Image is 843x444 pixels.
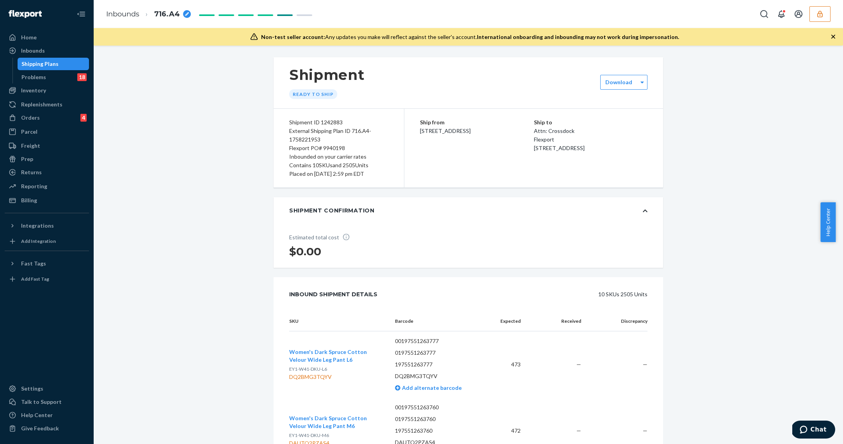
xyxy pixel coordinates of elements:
[420,127,471,134] span: [STREET_ADDRESS]
[820,202,836,242] span: Help Center
[774,6,789,22] button: Open notifications
[106,10,139,18] a: Inbounds
[5,257,89,270] button: Fast Tags
[5,273,89,285] a: Add Fast Tag
[5,422,89,435] button: Give Feedback
[534,145,585,151] span: [STREET_ADDRESS]
[154,9,180,19] span: 716.A4
[289,415,367,429] span: Women's Dark Spruce Cotton Velour Wide Leg Pant M6
[5,166,89,179] a: Returns
[792,421,835,440] iframe: Opens a widget where you can chat to one of our agents
[5,126,89,138] a: Parcel
[289,207,375,214] div: Shipment Confirmation
[289,373,382,381] div: DQ2BMG3TQYV
[534,127,648,135] p: Attn: Crossdock
[395,403,482,411] p: 00197551263760
[289,118,388,127] div: Shipment ID 1242883
[21,260,46,267] div: Fast Tags
[289,348,367,363] span: Women's Dark Spruce Cotton Velour Wide Leg Pant L6
[289,67,365,83] h1: Shipment
[21,47,45,55] div: Inbounds
[18,71,89,83] a: Problems18
[5,140,89,152] a: Freight
[21,142,40,150] div: Freight
[5,180,89,193] a: Reporting
[21,60,59,68] div: Shipping Plans
[289,152,388,161] div: Inbounded on your carrier rates
[395,349,482,357] p: 0197551263777
[488,331,527,398] td: 473
[5,235,89,248] a: Add Integration
[605,78,632,86] label: Download
[289,144,388,152] div: Flexport PO# 9940198
[100,3,197,26] ol: breadcrumbs
[395,287,647,302] div: 10 SKUs 2505 Units
[395,384,462,391] a: Add alternate barcode
[576,361,581,368] span: —
[80,114,87,122] div: 4
[395,337,482,345] p: 00197551263777
[5,219,89,232] button: Integrations
[389,311,488,331] th: Barcode
[21,114,40,122] div: Orders
[587,311,647,331] th: Discrepancy
[791,6,806,22] button: Open account menu
[289,244,356,258] h1: $0.00
[289,287,377,302] div: Inbound Shipment Details
[21,155,33,163] div: Prep
[5,409,89,421] a: Help Center
[289,311,389,331] th: SKU
[289,432,329,438] span: EY1-W41-DKU-M6
[5,153,89,165] a: Prep
[21,196,37,204] div: Billing
[395,372,482,380] p: DQ2BMG3TQYV
[21,73,46,81] div: Problems
[5,382,89,395] a: Settings
[21,128,37,136] div: Parcel
[9,10,42,18] img: Flexport logo
[534,118,648,127] p: Ship to
[289,170,388,178] div: Placed on [DATE] 2:59 pm EDT
[21,87,46,94] div: Inventory
[5,396,89,408] button: Talk to Support
[400,384,462,391] span: Add alternate barcode
[289,89,337,99] div: Ready to ship
[643,361,647,368] span: —
[756,6,772,22] button: Open Search Box
[477,34,679,40] span: International onboarding and inbounding may not work during impersonation.
[21,101,62,108] div: Replenishments
[21,425,59,432] div: Give Feedback
[21,168,42,176] div: Returns
[5,31,89,44] a: Home
[289,366,327,372] span: EY1-W41-DKU-L6
[5,111,89,124] a: Orders4
[5,84,89,97] a: Inventory
[21,182,47,190] div: Reporting
[261,34,325,40] span: Non-test seller account:
[5,44,89,57] a: Inbounds
[576,427,581,434] span: —
[5,98,89,111] a: Replenishments
[21,34,37,41] div: Home
[289,127,388,144] div: External Shipping Plan ID 716.A4-1758221953
[73,6,89,22] button: Close Navigation
[21,398,62,406] div: Talk to Support
[289,161,388,170] div: Contains 10 SKUs and 2505 Units
[21,385,43,393] div: Settings
[289,233,356,241] p: Estimated total cost
[527,311,587,331] th: Received
[643,427,647,434] span: —
[420,118,534,127] p: Ship from
[18,58,89,70] a: Shipping Plans
[5,194,89,207] a: Billing
[21,276,49,282] div: Add Fast Tag
[395,415,482,423] p: 0197551263760
[77,73,87,81] div: 18
[534,135,648,144] p: Flexport
[21,411,53,419] div: Help Center
[261,33,679,41] div: Any updates you make will reflect against the seller's account.
[488,311,527,331] th: Expected
[289,348,382,364] button: Women's Dark Spruce Cotton Velour Wide Leg Pant L6
[21,222,54,230] div: Integrations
